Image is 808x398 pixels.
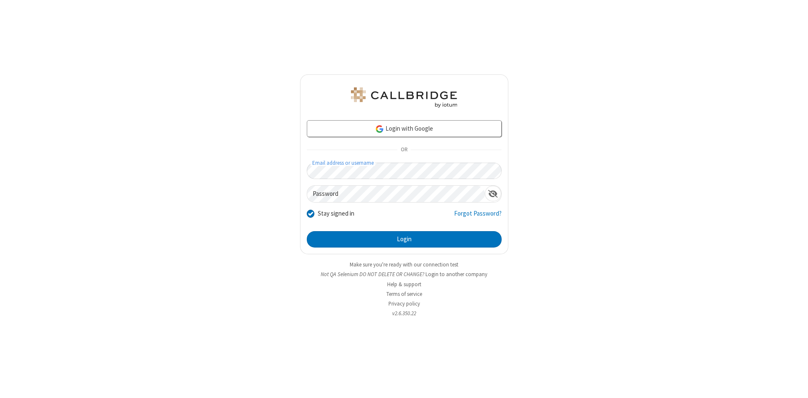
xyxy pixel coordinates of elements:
img: QA Selenium DO NOT DELETE OR CHANGE [349,87,459,108]
input: Password [307,186,485,202]
li: Not QA Selenium DO NOT DELETE OR CHANGE? [300,270,508,278]
button: Login to another company [425,270,487,278]
li: v2.6.350.22 [300,309,508,317]
span: OR [397,144,411,156]
a: Forgot Password? [454,209,502,225]
a: Help & support [387,281,421,288]
iframe: Chat [787,376,802,392]
img: google-icon.png [375,124,384,134]
a: Make sure you're ready with our connection test [350,261,458,268]
label: Stay signed in [318,209,354,219]
div: Show password [485,186,501,201]
a: Terms of service [386,290,422,298]
input: Email address or username [307,163,502,179]
a: Privacy policy [388,300,420,307]
button: Login [307,231,502,248]
a: Login with Google [307,120,502,137]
